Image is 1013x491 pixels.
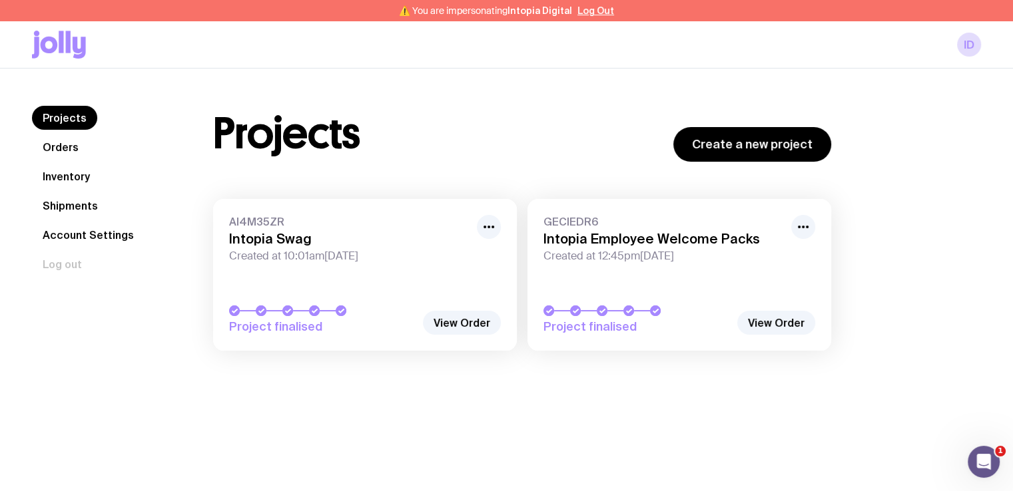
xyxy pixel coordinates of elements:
a: Orders [32,135,89,159]
iframe: Intercom live chat [968,446,1000,478]
span: Created at 10:01am[DATE] [229,249,469,263]
a: Create a new project [673,127,831,162]
span: Created at 12:45pm[DATE] [543,249,783,263]
h1: Projects [213,112,360,155]
a: ID [957,33,981,57]
a: View Order [423,311,501,335]
a: Shipments [32,194,109,218]
span: Project finalised [543,319,730,335]
span: AI4M35ZR [229,215,469,228]
button: Log Out [577,5,614,16]
span: Project finalised [229,319,416,335]
a: View Order [737,311,815,335]
span: ⚠️ You are impersonating [399,5,572,16]
a: Account Settings [32,223,145,247]
a: GECIEDR6Intopia Employee Welcome PacksCreated at 12:45pm[DATE]Project finalised [527,199,831,351]
button: Log out [32,252,93,276]
h3: Intopia Swag [229,231,469,247]
a: Inventory [32,164,101,188]
span: GECIEDR6 [543,215,783,228]
h3: Intopia Employee Welcome Packs [543,231,783,247]
span: Intopia Digital [507,5,572,16]
a: Projects [32,106,97,130]
a: AI4M35ZRIntopia SwagCreated at 10:01am[DATE]Project finalised [213,199,517,351]
span: 1 [995,446,1006,456]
